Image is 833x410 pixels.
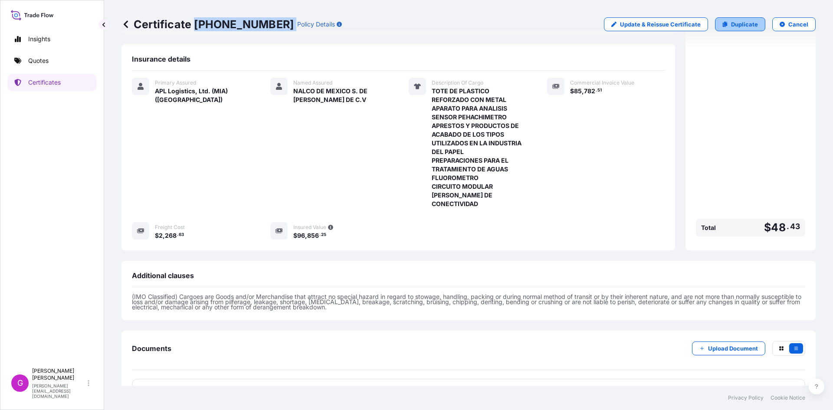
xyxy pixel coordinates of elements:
span: 63 [179,233,184,236]
span: $ [155,233,159,239]
a: Update & Reissue Certificate [604,17,708,31]
span: Freight Cost [155,224,185,231]
p: Update & Reissue Certificate [620,20,701,29]
p: (IMO Classified) Cargoes are Goods and/or Merchandise that attract no special hazard in regard to... [132,294,805,310]
span: . [596,89,597,92]
span: $ [570,88,574,94]
span: 782 [584,88,595,94]
span: Additional clauses [132,271,194,280]
a: Quotes [7,52,97,69]
span: 25 [321,233,326,236]
span: Named Assured [293,79,332,86]
a: Duplicate [715,17,765,31]
p: Cancel [788,20,808,29]
a: Privacy Policy [728,394,764,401]
span: Documents [132,344,171,353]
span: . [177,233,178,236]
p: Duplicate [731,20,758,29]
a: Insights [7,30,97,48]
span: Total [701,223,716,232]
span: . [319,233,321,236]
p: Certificates [28,78,61,87]
span: 85 [574,88,582,94]
span: Commercial Invoice Value [570,79,634,86]
span: Insured Value [293,224,326,231]
span: 856 [307,233,319,239]
span: 268 [165,233,177,239]
p: Upload Document [708,344,758,353]
button: Upload Document [692,341,765,355]
a: Certificates [7,74,97,91]
span: . [787,224,789,229]
span: Description Of Cargo [432,79,483,86]
span: 43 [790,224,800,229]
p: Certificate [PHONE_NUMBER] [121,17,294,31]
p: [PERSON_NAME][EMAIL_ADDRESS][DOMAIN_NAME] [32,383,86,399]
span: Insurance details [132,55,190,63]
span: $ [764,222,771,233]
span: , [305,233,307,239]
span: 51 [597,89,602,92]
span: 2 [159,233,163,239]
span: , [582,88,584,94]
span: 48 [771,222,785,233]
p: Policy Details [297,20,335,29]
span: TOTE DE PLASTICO REFORZADO CON METAL APARATO PARA ANALISIS SENSOR PEHACHIMETRO APRESTOS Y PRODUCT... [432,87,526,208]
span: , [163,233,165,239]
p: Insights [28,35,50,43]
span: $ [293,233,297,239]
span: NALCO DE MEXICO S. DE [PERSON_NAME] DE C.V [293,87,388,104]
a: Cookie Notice [771,394,805,401]
span: APL Logistics, Ltd. (MIA) ([GEOGRAPHIC_DATA]) [155,87,249,104]
span: Primary Assured [155,79,196,86]
span: 96 [297,233,305,239]
span: G [17,379,23,387]
p: [PERSON_NAME] [PERSON_NAME] [32,367,86,381]
p: Quotes [28,56,49,65]
button: Cancel [772,17,816,31]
